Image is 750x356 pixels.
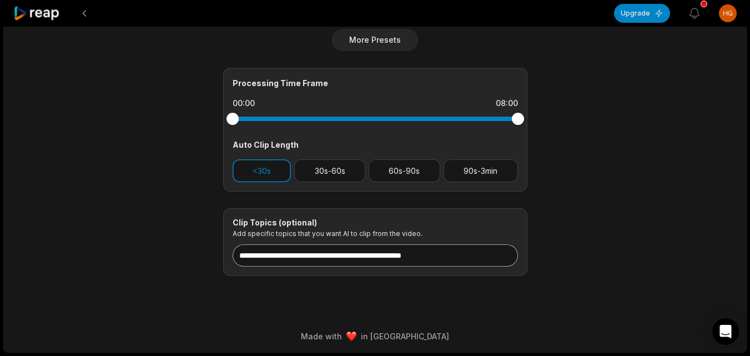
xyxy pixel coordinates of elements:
[444,159,518,182] button: 90s-3min
[233,77,518,89] div: Processing Time Frame
[496,98,518,109] div: 08:00
[294,159,365,182] button: 30s-60s
[331,29,419,51] button: More Presets
[369,159,440,182] button: 60s-90s
[233,139,518,151] div: Auto Clip Length
[614,4,670,23] button: Upgrade
[233,218,518,228] div: Clip Topics (optional)
[233,229,518,238] p: Add specific topics that you want AI to clip from the video.
[14,330,736,342] div: Made with in [GEOGRAPHIC_DATA]
[233,159,291,182] button: <30s
[233,98,255,109] div: 00:00
[712,318,739,345] div: Open Intercom Messenger
[346,332,356,342] img: heart emoji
